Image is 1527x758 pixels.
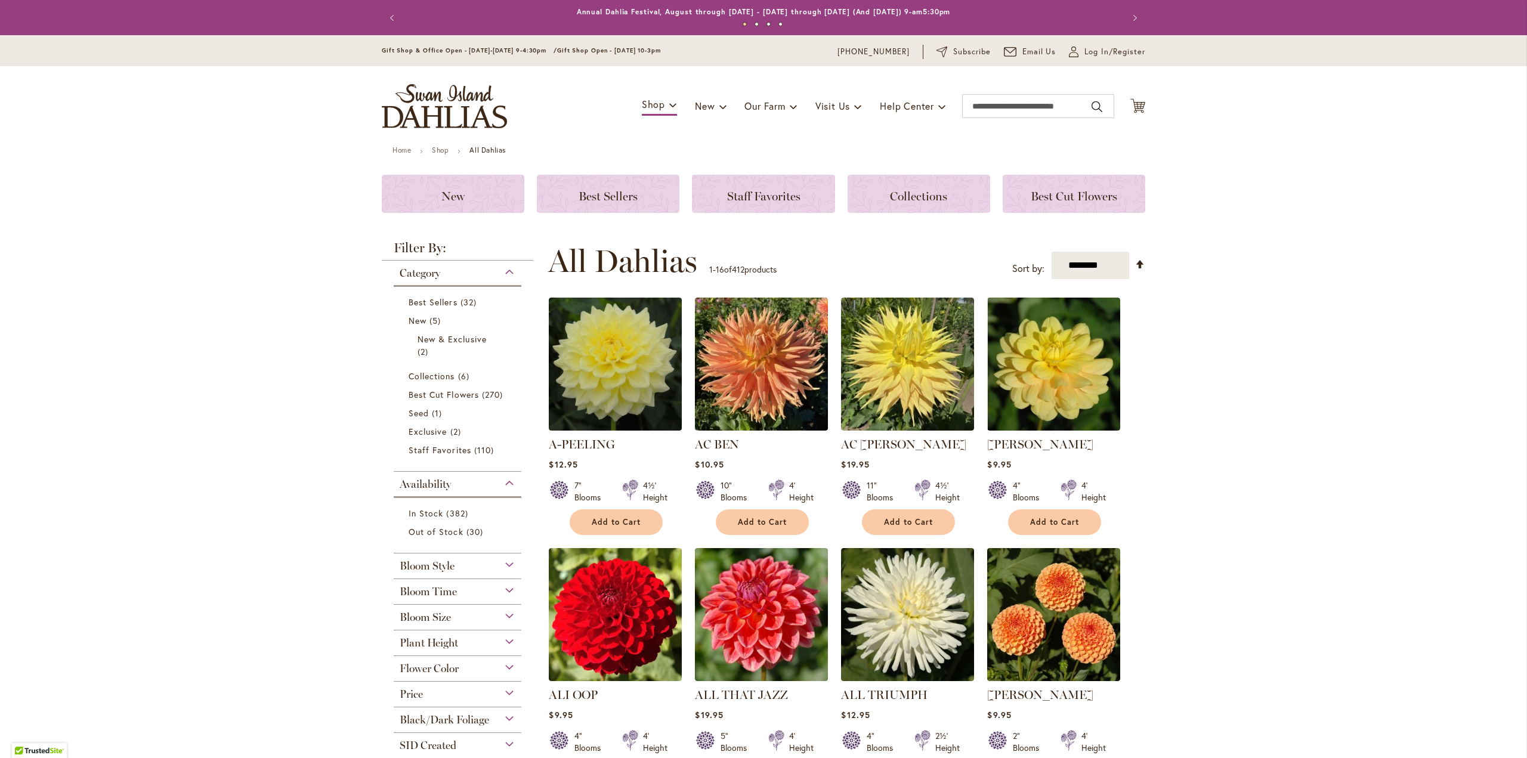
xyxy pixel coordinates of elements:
[409,315,426,326] span: New
[409,507,509,519] a: In Stock 382
[382,84,507,128] a: store logo
[400,478,451,491] span: Availability
[987,688,1093,702] a: [PERSON_NAME]
[867,730,900,754] div: 4" Blooms
[766,22,771,26] button: 3 of 4
[409,508,443,519] span: In Stock
[400,267,440,280] span: Category
[409,407,429,419] span: Seed
[1013,730,1046,754] div: 2" Blooms
[987,422,1120,433] a: AHOY MATEY
[409,444,509,456] a: Staff Favorites
[392,146,411,154] a: Home
[446,507,471,519] span: 382
[400,739,456,752] span: SID Created
[400,662,459,675] span: Flower Color
[400,713,489,726] span: Black/Dark Foliage
[841,437,966,451] a: AC [PERSON_NAME]
[841,709,870,720] span: $12.95
[466,525,486,538] span: 30
[409,526,463,537] span: Out of Stock
[382,47,557,54] span: Gift Shop & Office Open - [DATE]-[DATE] 9-4:30pm /
[695,672,828,683] a: ALL THAT JAZZ
[1008,509,1101,535] button: Add to Cart
[841,422,974,433] a: AC Jeri
[409,426,447,437] span: Exclusive
[789,730,814,754] div: 4' Height
[574,730,608,754] div: 4" Blooms
[460,296,480,308] span: 32
[570,509,663,535] button: Add to Cart
[549,548,682,681] img: ALI OOP
[409,444,471,456] span: Staff Favorites
[432,407,445,419] span: 1
[429,314,444,327] span: 5
[418,333,500,358] a: New &amp; Exclusive
[721,479,754,503] div: 10" Blooms
[695,548,828,681] img: ALL THAT JAZZ
[432,146,449,154] a: Shop
[537,175,679,213] a: Best Sellers
[936,46,991,58] a: Subscribe
[837,46,910,58] a: [PHONE_NUMBER]
[987,548,1120,681] img: AMBER QUEEN
[1003,175,1145,213] a: Best Cut Flowers
[400,611,451,624] span: Bloom Size
[382,6,406,30] button: Previous
[1031,189,1117,203] span: Best Cut Flowers
[549,437,615,451] a: A-PEELING
[409,407,509,419] a: Seed
[841,548,974,681] img: ALL TRIUMPH
[549,709,573,720] span: $9.95
[549,422,682,433] a: A-Peeling
[862,509,955,535] button: Add to Cart
[1022,46,1056,58] span: Email Us
[778,22,783,26] button: 4 of 4
[695,709,723,720] span: $19.95
[1069,46,1145,58] a: Log In/Register
[382,242,533,261] strong: Filter By:
[1004,46,1056,58] a: Email Us
[409,296,458,308] span: Best Sellers
[548,243,697,279] span: All Dahlias
[409,388,509,401] a: Best Cut Flowers
[953,46,991,58] span: Subscribe
[409,370,455,382] span: Collections
[716,264,724,275] span: 16
[400,585,457,598] span: Bloom Time
[987,672,1120,683] a: AMBER QUEEN
[409,314,509,327] a: New
[935,479,960,503] div: 4½' Height
[409,370,509,382] a: Collections
[743,22,747,26] button: 1 of 4
[867,479,900,503] div: 11" Blooms
[890,189,947,203] span: Collections
[721,730,754,754] div: 5" Blooms
[1081,730,1106,754] div: 4' Height
[400,688,423,701] span: Price
[458,370,472,382] span: 6
[738,517,787,527] span: Add to Cart
[1012,258,1044,280] label: Sort by:
[732,264,744,275] span: 412
[1121,6,1145,30] button: Next
[695,298,828,431] img: AC BEN
[642,98,665,110] span: Shop
[409,389,479,400] span: Best Cut Flowers
[450,425,464,438] span: 2
[695,437,739,451] a: AC BEN
[789,479,814,503] div: 4' Height
[1084,46,1145,58] span: Log In/Register
[841,298,974,431] img: AC Jeri
[549,298,682,431] img: A-Peeling
[400,636,458,649] span: Plant Height
[409,296,509,308] a: Best Sellers
[549,459,577,470] span: $12.95
[409,425,509,438] a: Exclusive
[815,100,850,112] span: Visit Us
[841,672,974,683] a: ALL TRIUMPH
[579,189,638,203] span: Best Sellers
[695,459,724,470] span: $10.95
[709,264,713,275] span: 1
[643,479,667,503] div: 4½' Height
